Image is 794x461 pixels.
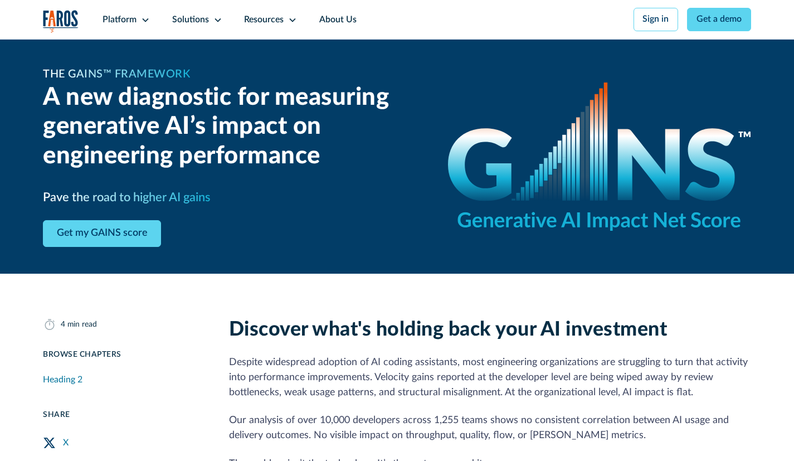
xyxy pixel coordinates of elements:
img: GAINS - the Generative AI Impact Net Score logo [448,83,751,230]
h2: A new diagnostic for measuring generative AI’s impact on engineering performance [43,83,422,171]
h3: Pave the road to higher AI gains [43,188,211,207]
a: Sign in [634,8,679,31]
div: Resources [244,13,284,27]
img: Logo of the analytics and reporting company Faros. [43,10,79,33]
div: Heading 2 [43,373,82,387]
div: Share [43,409,202,421]
a: Get a demo [687,8,751,31]
h2: Discover what's holding back your AI investment [229,318,751,342]
a: Heading 2 [43,370,202,392]
p: Our analysis of over 10,000 developers across 1,255 teams shows no consistent correlation between... [229,413,751,443]
div: Solutions [172,13,209,27]
h1: The GAINS™ Framework [43,66,190,83]
p: Despite widespread adoption of AI coding assistants, most engineering organizations are strugglin... [229,355,751,400]
div: Browse Chapters [43,349,202,361]
div: X [63,436,69,450]
div: min read [67,319,97,331]
div: Platform [103,13,137,27]
a: Twitter Share [43,430,202,457]
a: Get my GAINS score [43,220,161,248]
div: 4 [61,319,65,331]
a: home [43,10,79,33]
